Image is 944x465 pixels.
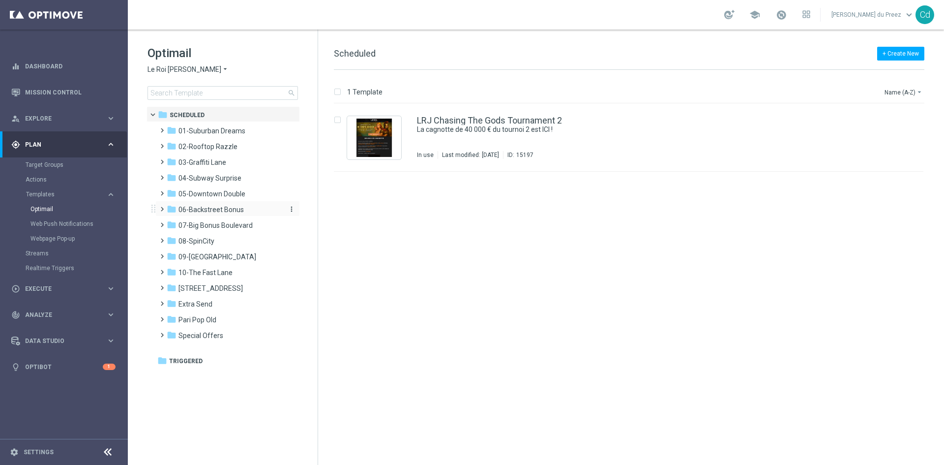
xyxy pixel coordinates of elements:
i: folder [167,299,177,309]
span: Scheduled [334,48,376,59]
span: Analyze [25,312,106,318]
div: Analyze [11,310,106,319]
a: LRJ Chasing The Gods Tournament 2 [417,116,562,125]
i: arrow_drop_down [221,65,229,74]
i: folder [167,283,177,293]
a: Realtime Triggers [26,264,102,272]
i: keyboard_arrow_right [106,140,116,149]
p: 1 Template [347,88,383,96]
button: play_circle_outline Execute keyboard_arrow_right [11,285,116,293]
div: Cd [915,5,934,24]
div: La cagnotte de 40 000 € du tournoi 2 est ICI ! [417,125,882,134]
button: equalizer Dashboard [11,62,116,70]
span: keyboard_arrow_down [904,9,914,20]
span: school [749,9,760,20]
div: Target Groups [26,157,127,172]
span: Pari Pop Old [178,315,216,324]
div: Optimail [30,202,127,217]
span: 01-Suburban Dreams [178,126,245,135]
span: Triggered [169,357,203,366]
button: Templates keyboard_arrow_right [26,190,116,198]
button: Le Roi [PERSON_NAME] arrow_drop_down [147,65,229,74]
div: Web Push Notifications [30,217,127,231]
span: search [288,89,295,97]
button: person_search Explore keyboard_arrow_right [11,115,116,123]
button: Data Studio keyboard_arrow_right [11,337,116,345]
button: track_changes Analyze keyboard_arrow_right [11,311,116,319]
div: Last modified: [DATE] [438,151,503,159]
i: keyboard_arrow_right [106,336,116,345]
div: In use [417,151,434,159]
a: [PERSON_NAME] du Preezkeyboard_arrow_down [830,7,915,22]
a: Optimail [30,205,102,213]
i: folder [167,157,177,167]
i: folder [167,251,177,261]
i: folder [167,267,177,277]
i: more_vert [288,205,295,213]
div: Optibot [11,354,116,380]
button: gps_fixed Plan keyboard_arrow_right [11,141,116,149]
span: Special Offers [178,331,223,340]
span: 09-Four Way Crossing [178,252,256,261]
button: more_vert [286,205,295,214]
i: lightbulb [11,363,20,372]
div: Explore [11,114,106,123]
i: folder [158,110,168,120]
input: Search Template [147,86,298,100]
span: 05-Downtown Double [178,189,245,198]
button: + Create New [877,47,924,61]
span: 03-Graffiti Lane [178,158,226,167]
div: Templates [26,191,106,197]
div: Realtime Triggers [26,261,127,276]
span: Le Roi [PERSON_NAME] [147,65,221,74]
div: Execute [11,284,106,293]
i: folder [167,236,177,246]
a: Streams [26,249,102,257]
i: folder [167,330,177,340]
a: La cagnotte de 40 000 € du tournoi 2 est ICI ! [417,125,859,134]
button: Name (A-Z)arrow_drop_down [884,86,924,98]
span: 07-Big Bonus Boulevard [178,221,253,230]
button: lightbulb Optibot 1 [11,363,116,371]
span: 02-Rooftop Razzle [178,142,237,151]
a: Dashboard [25,53,116,79]
i: keyboard_arrow_right [106,190,116,199]
i: play_circle_outline [11,284,20,293]
i: folder [167,125,177,135]
span: Extra Send [178,300,212,309]
i: equalizer [11,62,20,71]
i: gps_fixed [11,140,20,149]
i: folder [167,141,177,151]
span: 06-Backstreet Bonus [178,205,244,214]
i: folder [167,188,177,198]
div: Plan [11,140,106,149]
i: folder [167,173,177,183]
div: Data Studio [11,337,106,345]
i: person_search [11,114,20,123]
span: Templates [26,191,96,197]
span: Scheduled [170,111,205,120]
div: ID: [503,151,533,159]
span: 08-SpinCity [178,237,214,246]
span: Execute [25,286,106,292]
a: Web Push Notifications [30,220,102,228]
span: Data Studio [25,338,106,344]
a: Settings [24,449,54,455]
a: Actions [26,176,102,184]
i: folder [167,220,177,230]
button: Mission Control [11,89,116,96]
div: Press SPACE to select this row. [324,104,942,172]
span: Plan [25,142,106,148]
a: Target Groups [26,161,102,169]
div: Templates [26,187,127,246]
div: 1 [103,364,116,370]
a: Mission Control [25,79,116,105]
a: Webpage Pop-up [30,235,102,243]
i: folder [167,204,177,214]
img: 15197.jpeg [350,119,399,157]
